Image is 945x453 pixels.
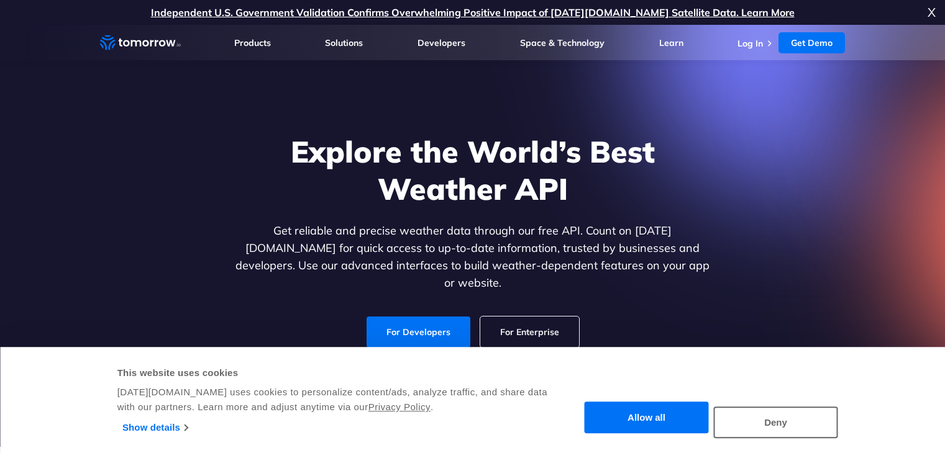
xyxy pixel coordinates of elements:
div: This website uses cookies [117,366,549,380]
a: Home link [100,34,181,52]
button: Allow all [585,402,709,434]
h1: Explore the World’s Best Weather API [233,133,713,207]
button: Deny [714,406,838,438]
a: Learn [659,37,683,48]
p: Get reliable and precise weather data through our free API. Count on [DATE][DOMAIN_NAME] for quic... [233,222,713,292]
a: Privacy Policy [368,401,431,412]
a: Log In [737,38,763,49]
div: [DATE][DOMAIN_NAME] uses cookies to personalize content/ads, analyze traffic, and share data with... [117,385,549,415]
a: Products [234,37,271,48]
a: Solutions [325,37,363,48]
a: For Developers [367,316,470,348]
a: Space & Technology [520,37,605,48]
a: Developers [418,37,465,48]
a: Get Demo [778,32,845,53]
a: For Enterprise [480,316,579,348]
a: Show details [122,418,188,437]
a: Independent U.S. Government Validation Confirms Overwhelming Positive Impact of [DATE][DOMAIN_NAM... [151,6,795,19]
